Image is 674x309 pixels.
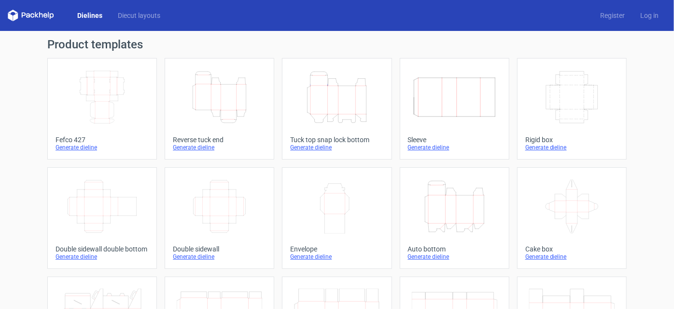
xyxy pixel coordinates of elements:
div: Fefco 427 [56,136,149,144]
a: Dielines [70,11,110,20]
div: Generate dieline [56,253,149,261]
div: Generate dieline [173,144,266,151]
a: SleeveGenerate dieline [400,58,509,160]
div: Generate dieline [56,144,149,151]
div: Auto bottom [408,245,501,253]
a: Double sidewallGenerate dieline [165,167,274,269]
a: Log in [632,11,666,20]
div: Sleeve [408,136,501,144]
div: Double sidewall [173,245,266,253]
div: Generate dieline [173,253,266,261]
a: Auto bottomGenerate dieline [400,167,509,269]
div: Reverse tuck end [173,136,266,144]
a: Double sidewall double bottomGenerate dieline [47,167,157,269]
a: EnvelopeGenerate dieline [282,167,392,269]
div: Generate dieline [290,253,383,261]
div: Generate dieline [525,144,618,151]
a: Cake boxGenerate dieline [517,167,627,269]
div: Generate dieline [408,253,501,261]
a: Tuck top snap lock bottomGenerate dieline [282,58,392,160]
div: Generate dieline [408,144,501,151]
a: Fefco 427Generate dieline [47,58,157,160]
div: Generate dieline [290,144,383,151]
h1: Product templates [47,39,627,50]
div: Rigid box [525,136,618,144]
div: Cake box [525,245,618,253]
div: Generate dieline [525,253,618,261]
div: Double sidewall double bottom [56,245,149,253]
a: Register [592,11,632,20]
a: Reverse tuck endGenerate dieline [165,58,274,160]
a: Rigid boxGenerate dieline [517,58,627,160]
div: Envelope [290,245,383,253]
div: Tuck top snap lock bottom [290,136,383,144]
a: Diecut layouts [110,11,168,20]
